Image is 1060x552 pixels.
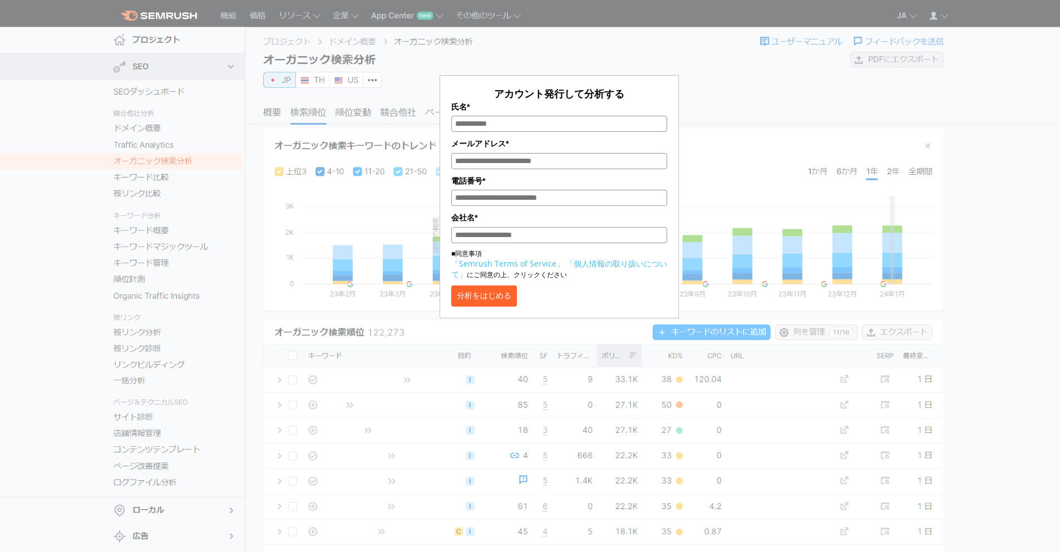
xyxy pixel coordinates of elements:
button: 分析をはじめる [451,285,517,307]
p: ■同意事項 にご同意の上、クリックください [451,249,667,280]
span: アカウント発行して分析する [494,87,624,100]
label: 電話番号* [451,175,667,187]
a: 「個人情報の取り扱いについて」 [451,258,667,279]
label: メールアドレス* [451,137,667,150]
a: 「Semrush Terms of Service」 [451,258,564,269]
